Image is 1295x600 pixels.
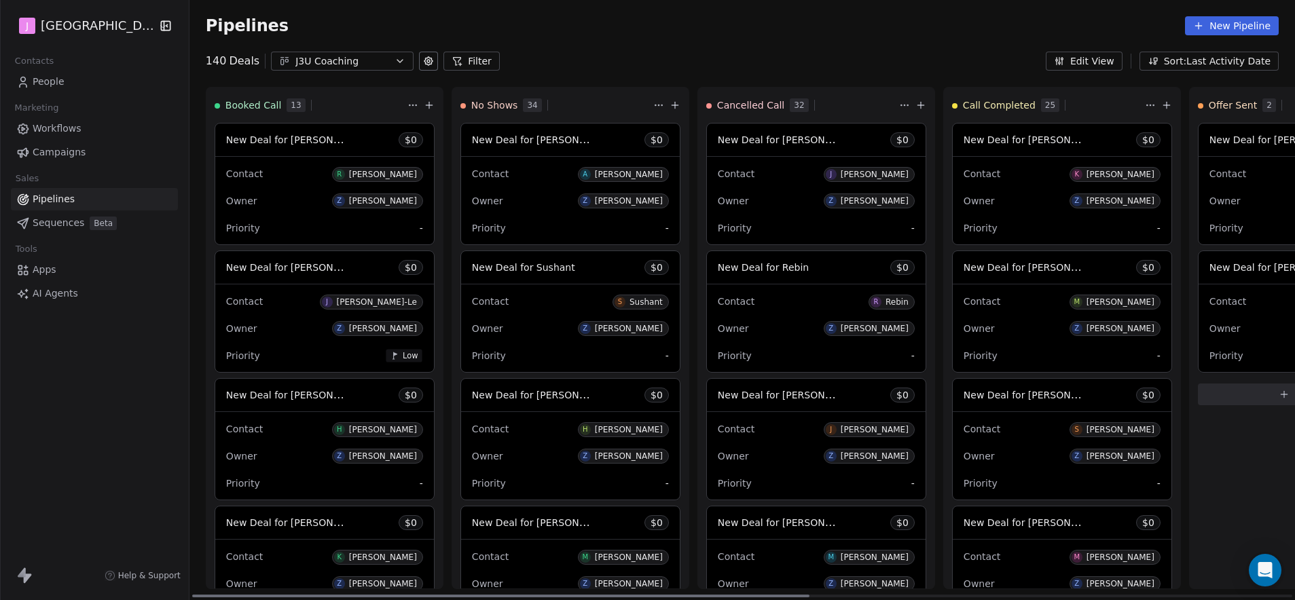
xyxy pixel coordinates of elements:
[472,578,503,589] span: Owner
[9,51,60,71] span: Contacts
[830,169,832,180] div: J
[33,121,81,136] span: Workflows
[1209,168,1246,179] span: Contact
[11,117,178,140] a: Workflows
[790,98,808,112] span: 32
[841,324,909,333] div: [PERSON_NAME]
[595,451,663,461] div: [PERSON_NAME]
[33,286,78,301] span: AI Agents
[718,262,809,273] span: New Deal for Rebin
[215,88,405,123] div: Booked Call13
[841,552,909,562] div: [PERSON_NAME]
[582,552,588,563] div: M
[1074,323,1079,334] div: Z
[717,98,784,112] span: Cancelled Call
[665,221,669,235] span: -
[964,223,998,233] span: Priority
[1087,196,1154,206] div: [PERSON_NAME]
[718,478,752,489] span: Priority
[226,478,260,489] span: Priority
[33,263,56,277] span: Apps
[718,296,754,307] span: Contact
[595,170,663,179] div: [PERSON_NAME]
[1262,98,1276,112] span: 2
[896,516,909,529] span: $ 0
[226,296,263,307] span: Contact
[828,323,833,334] div: Z
[841,451,909,461] div: [PERSON_NAME]
[1075,424,1079,435] div: S
[472,388,615,401] span: New Deal for [PERSON_NAME]
[472,323,503,334] span: Owner
[472,516,615,529] span: New Deal for [PERSON_NAME]
[911,349,915,362] span: -
[460,123,680,245] div: New Deal for [PERSON_NAME]$0ContactA[PERSON_NAME]OwnerZ[PERSON_NAME]Priority-
[964,350,998,361] span: Priority
[964,516,1107,529] span: New Deal for [PERSON_NAME]
[718,195,749,206] span: Owner
[33,145,86,160] span: Campaigns
[337,578,342,589] div: Z
[337,552,342,563] div: K
[215,250,435,373] div: New Deal for [PERSON_NAME]-Le$0ContactJ[PERSON_NAME]-LeOwnerZ[PERSON_NAME]PriorityLow
[964,133,1107,146] span: New Deal for [PERSON_NAME]
[583,451,587,462] div: Z
[349,451,417,461] div: [PERSON_NAME]
[718,451,749,462] span: Owner
[1041,98,1059,112] span: 25
[964,578,995,589] span: Owner
[618,297,622,307] div: S
[718,424,754,434] span: Contact
[33,192,75,206] span: Pipelines
[595,196,663,206] div: [PERSON_NAME]
[337,297,417,307] div: [PERSON_NAME]-Le
[828,578,833,589] div: Z
[349,170,417,179] div: [PERSON_NAME]
[226,424,263,434] span: Contact
[215,378,435,500] div: New Deal for [PERSON_NAME]$0ContactH[PERSON_NAME]OwnerZ[PERSON_NAME]Priority-
[841,579,909,588] div: [PERSON_NAME]
[583,424,588,435] div: H
[1142,516,1154,529] span: $ 0
[964,261,1107,274] span: New Deal for [PERSON_NAME]
[896,261,909,274] span: $ 0
[665,476,669,490] span: -
[1209,223,1243,233] span: Priority
[1074,195,1079,206] div: Z
[405,388,417,402] span: $ 0
[11,71,178,93] a: People
[1087,451,1154,461] div: [PERSON_NAME]
[1157,349,1161,362] span: -
[472,133,615,146] span: New Deal for [PERSON_NAME]
[718,133,861,146] span: New Deal for [PERSON_NAME]
[1087,552,1154,562] div: [PERSON_NAME]
[226,133,369,146] span: New Deal for [PERSON_NAME]
[90,217,117,230] span: Beta
[1087,324,1154,333] div: [PERSON_NAME]
[1087,297,1154,307] div: [PERSON_NAME]
[472,451,503,462] span: Owner
[16,14,149,37] button: J[GEOGRAPHIC_DATA]
[706,88,896,123] div: Cancelled Call32
[349,425,417,434] div: [PERSON_NAME]
[595,425,663,434] div: [PERSON_NAME]
[33,216,84,230] span: Sequences
[718,516,861,529] span: New Deal for [PERSON_NAME]
[964,551,1000,562] span: Contact
[403,350,418,360] span: Low
[229,53,259,69] span: Deals
[896,388,909,402] span: $ 0
[472,296,509,307] span: Contact
[828,552,834,563] div: M
[1087,425,1154,434] div: [PERSON_NAME]
[472,223,506,233] span: Priority
[226,323,257,334] span: Owner
[964,195,995,206] span: Owner
[828,451,833,462] div: Z
[964,296,1000,307] span: Contact
[583,323,587,334] div: Z
[1209,98,1257,112] span: Offer Sent
[595,324,663,333] div: [PERSON_NAME]
[420,476,423,490] span: -
[472,551,509,562] span: Contact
